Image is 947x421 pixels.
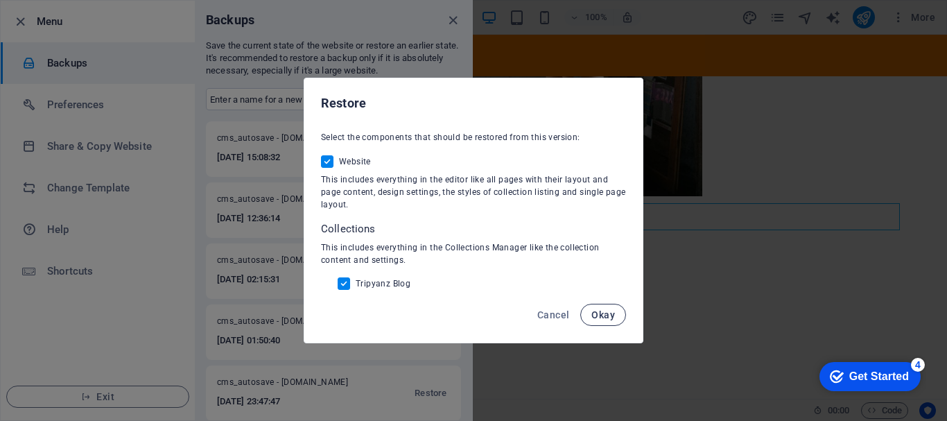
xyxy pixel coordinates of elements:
button: Okay [580,304,626,326]
div: Get Started [41,15,101,28]
button: Cancel [532,304,575,326]
span: This includes everything in the Collections Manager like the collection content and settings. [321,243,599,265]
div: 4 [103,3,116,17]
span: Cancel [537,309,569,320]
p: Collections [321,222,626,236]
span: Website [339,156,371,167]
span: Tripyanz Blog [356,278,410,289]
span: Select the components that should be restored from this version: [321,132,580,142]
span: Okay [591,309,615,320]
h2: Restore [321,95,626,112]
span: This includes everything in the editor like all pages with their layout and page content, design ... [321,175,626,209]
div: Get Started 4 items remaining, 20% complete [11,7,112,36]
